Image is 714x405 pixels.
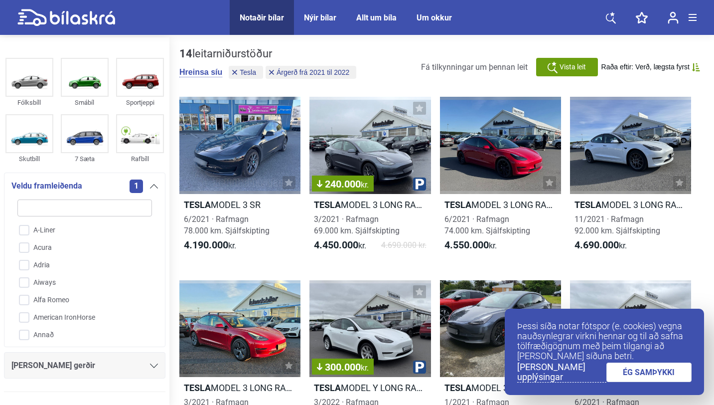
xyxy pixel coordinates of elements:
[314,200,341,210] b: Tesla
[309,97,430,260] a: 240.000kr.TeslaMODEL 3 LONG RANGE3/2021 · Rafmagn69.000 km. Sjálfskipting4.450.000kr.4.690.000 kr.
[570,97,691,260] a: TeslaMODEL 3 LONG RANGE11/2021 · Rafmagn92.000 km. Sjálfskipting4.690.000kr.
[116,153,164,165] div: Rafbíll
[444,200,471,210] b: Tesla
[277,69,349,76] span: Árgerð frá 2021 til 2022
[5,97,53,108] div: Fólksbíll
[421,62,528,72] span: Fá tilkynningar um þennan leit
[574,239,627,251] span: kr.
[130,180,143,193] span: 1
[317,179,369,189] span: 240.000
[668,11,679,24] img: user-login.svg
[606,363,692,382] a: ÉG SAMÞYKKI
[574,239,619,251] b: 4.690.000
[11,179,82,193] span: Veldu framleiðenda
[314,239,358,251] b: 4.450.000
[184,214,270,235] span: 6/2021 · Rafmagn 78.000 km. Sjálfskipting
[560,62,586,72] span: Vista leit
[444,239,497,251] span: kr.
[570,199,691,210] h2: MODEL 3 LONG RANGE
[179,67,222,77] button: Hreinsa síu
[517,362,606,383] a: [PERSON_NAME] upplýsingar
[229,66,263,79] button: Tesla
[444,214,530,235] span: 6/2021 · Rafmagn 74.000 km. Sjálfskipting
[184,239,228,251] b: 4.190.000
[440,382,561,394] h2: MODEL 3 PERFORMANCE
[179,199,300,210] h2: MODEL 3 SR
[417,13,452,22] a: Um okkur
[116,97,164,108] div: Sportjeppi
[444,239,489,251] b: 4.550.000
[184,200,211,210] b: Tesla
[317,362,369,372] span: 300.000
[179,47,192,60] b: 14
[11,359,95,373] span: [PERSON_NAME] gerðir
[601,63,700,71] button: Raða eftir: Verð, lægsta fyrst
[314,214,400,235] span: 3/2021 · Rafmagn 69.000 km. Sjálfskipting
[304,13,336,22] a: Nýir bílar
[184,383,211,393] b: Tesla
[5,153,53,165] div: Skutbíll
[381,239,427,251] span: 4.690.000 kr.
[61,153,109,165] div: 7 Sæta
[240,13,284,22] a: Notaðir bílar
[179,97,300,260] a: TeslaMODEL 3 SR6/2021 · Rafmagn78.000 km. Sjálfskipting4.190.000kr.
[179,382,300,394] h2: MODEL 3 LONG RANGE
[444,383,471,393] b: Tesla
[574,214,660,235] span: 11/2021 · Rafmagn 92.000 km. Sjálfskipting
[413,361,426,374] img: parking.png
[601,63,690,71] span: Raða eftir: Verð, lægsta fyrst
[266,66,356,79] button: Árgerð frá 2021 til 2022
[361,180,369,190] span: kr.
[314,383,341,393] b: Tesla
[309,382,430,394] h2: MODEL Y LONG RANGE
[517,321,692,361] p: Þessi síða notar fótspor (e. cookies) vegna nauðsynlegrar virkni hennar og til að safna tölfræðig...
[440,97,561,260] a: TeslaMODEL 3 LONG RANGE6/2021 · Rafmagn74.000 km. Sjálfskipting4.550.000kr.
[314,239,366,251] span: kr.
[440,199,561,210] h2: MODEL 3 LONG RANGE
[356,13,397,22] a: Allt um bíla
[361,363,369,373] span: kr.
[413,178,426,191] img: parking.png
[240,69,256,76] span: Tesla
[61,97,109,108] div: Smábíl
[179,47,359,60] div: leitarniðurstöður
[574,200,601,210] b: Tesla
[184,239,236,251] span: kr.
[309,199,430,210] h2: MODEL 3 LONG RANGE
